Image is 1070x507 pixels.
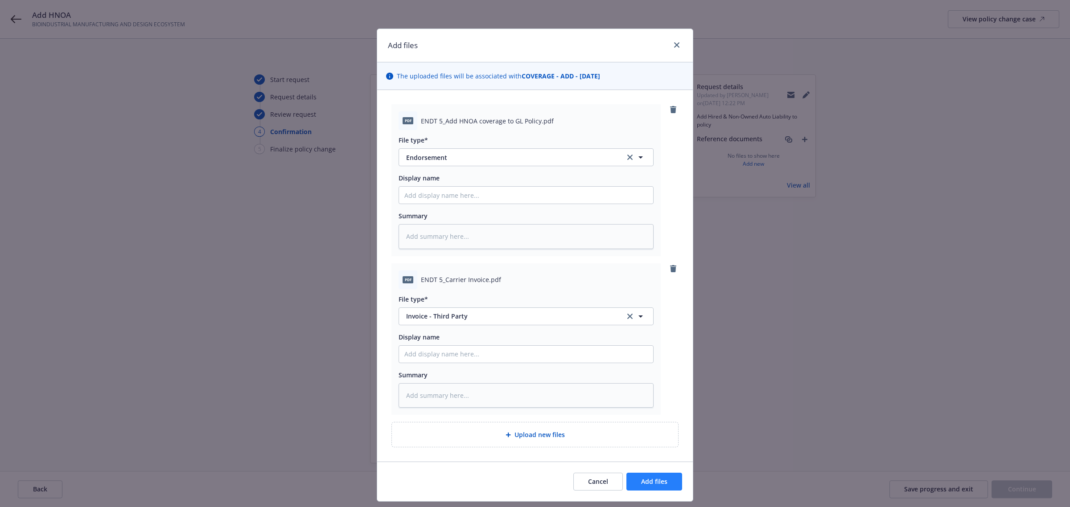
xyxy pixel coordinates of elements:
span: Cancel [588,477,608,486]
span: Summary [399,212,428,220]
a: clear selection [625,311,635,322]
button: Cancel [573,473,623,491]
a: remove [668,263,679,274]
input: Add display name here... [399,187,653,204]
button: Invoice - Third Partyclear selection [399,307,654,325]
span: The uploaded files will be associated with [397,71,600,81]
h1: Add files [388,40,418,51]
button: Endorsementclear selection [399,148,654,166]
strong: COVERAGE - ADD - [DATE] [522,72,600,80]
div: Upload new files [391,422,679,447]
span: File type* [399,295,428,303]
a: remove [668,104,679,115]
span: Upload new files [514,430,565,439]
span: Add files [641,477,667,486]
span: ENDT 5_Carrier Invoice.pdf [421,275,501,284]
span: Display name [399,174,440,182]
span: Summary [399,371,428,379]
span: pdf [403,276,413,283]
span: ENDT 5_Add HNOA coverage to GL Policy.pdf [421,116,554,126]
span: File type* [399,136,428,144]
span: Endorsement [406,153,613,162]
span: pdf [403,117,413,124]
a: clear selection [625,152,635,163]
a: close [671,40,682,50]
input: Add display name here... [399,346,653,363]
span: Invoice - Third Party [406,311,613,321]
span: Display name [399,333,440,341]
button: Add files [626,473,682,491]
